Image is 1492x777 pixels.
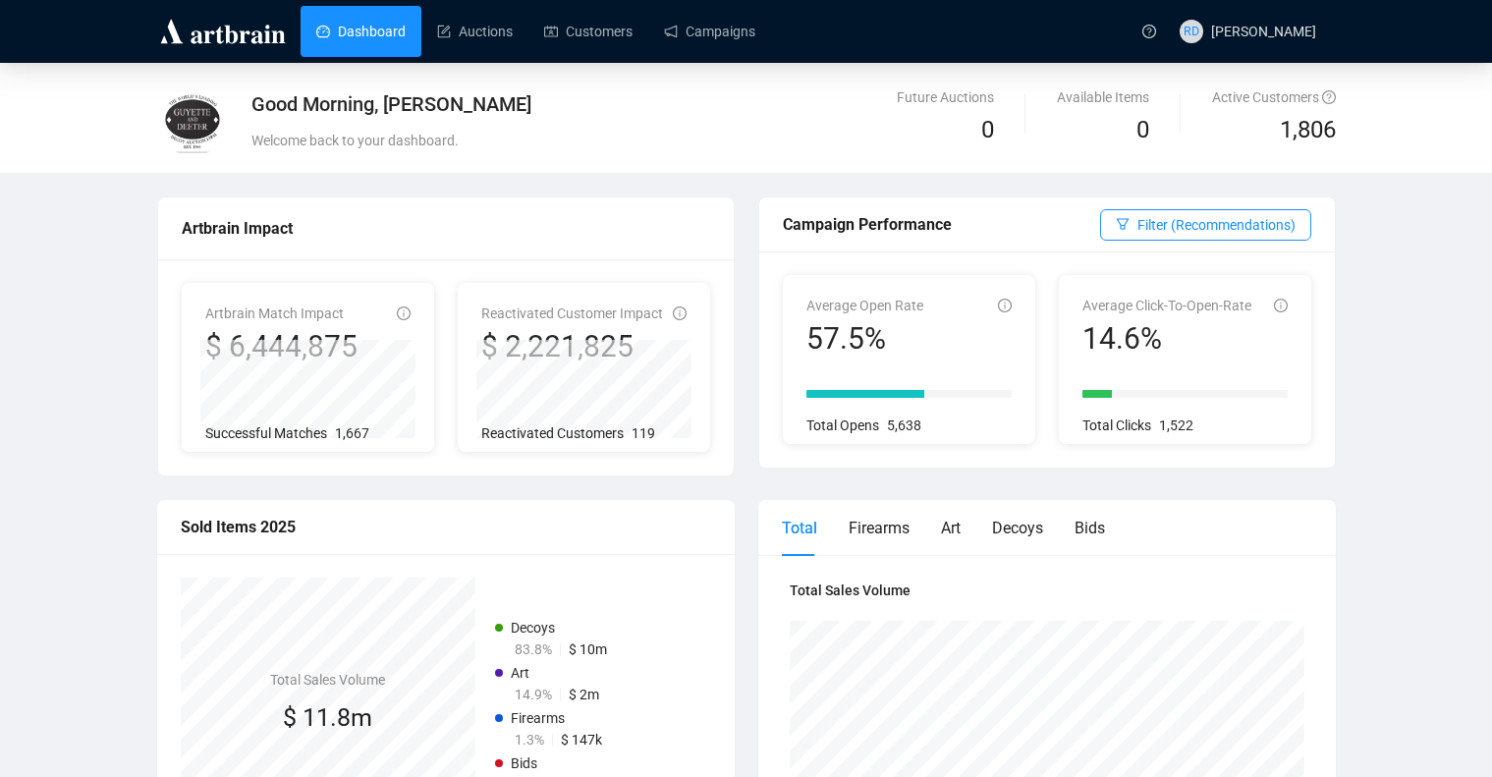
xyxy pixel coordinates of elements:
[283,703,372,732] span: $ 11.8m
[181,515,711,539] div: Sold Items 2025
[897,86,994,108] div: Future Auctions
[1280,112,1336,149] span: 1,806
[1082,417,1151,433] span: Total Clicks
[1184,22,1199,41] span: RD
[1082,298,1251,313] span: Average Click-To-Open-Rate
[158,87,227,156] img: guyette.jpg
[1142,25,1156,38] span: question-circle
[981,116,994,143] span: 0
[270,669,385,691] h4: Total Sales Volume
[992,516,1043,540] div: Decoys
[511,620,555,636] span: Decoys
[1159,417,1193,433] span: 1,522
[205,305,344,321] span: Artbrain Match Impact
[1425,710,1472,757] iframe: Intercom live chat
[481,328,663,365] div: $ 2,221,825
[1082,320,1251,358] div: 14.6%
[783,212,1100,237] div: Campaign Performance
[806,320,923,358] div: 57.5%
[664,6,755,57] a: Campaigns
[316,6,406,57] a: Dashboard
[1212,89,1336,105] span: Active Customers
[251,130,938,151] div: Welcome back to your dashboard.
[887,417,921,433] span: 5,638
[511,665,529,681] span: Art
[544,6,633,57] a: Customers
[335,425,369,441] span: 1,667
[251,90,938,118] div: Good Morning, [PERSON_NAME]
[157,16,289,47] img: logo
[569,687,599,702] span: $ 2m
[806,417,879,433] span: Total Opens
[561,732,602,748] span: $ 147k
[782,516,817,540] div: Total
[511,755,537,771] span: Bids
[205,328,358,365] div: $ 6,444,875
[1136,116,1149,143] span: 0
[849,516,910,540] div: Firearms
[397,306,411,320] span: info-circle
[1211,24,1316,39] span: [PERSON_NAME]
[205,425,327,441] span: Successful Matches
[632,425,655,441] span: 119
[515,732,544,748] span: 1.3%
[1100,209,1311,241] button: Filter (Recommendations)
[673,306,687,320] span: info-circle
[1116,217,1130,231] span: filter
[569,641,607,657] span: $ 10m
[511,710,565,726] span: Firearms
[1322,90,1336,104] span: question-circle
[182,216,710,241] div: Artbrain Impact
[515,641,552,657] span: 83.8%
[1137,214,1296,236] span: Filter (Recommendations)
[998,299,1012,312] span: info-circle
[481,425,624,441] span: Reactivated Customers
[1057,86,1149,108] div: Available Items
[515,687,552,702] span: 14.9%
[1274,299,1288,312] span: info-circle
[481,305,663,321] span: Reactivated Customer Impact
[437,6,513,57] a: Auctions
[1075,516,1105,540] div: Bids
[941,516,961,540] div: Art
[790,580,1304,601] h4: Total Sales Volume
[806,298,923,313] span: Average Open Rate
